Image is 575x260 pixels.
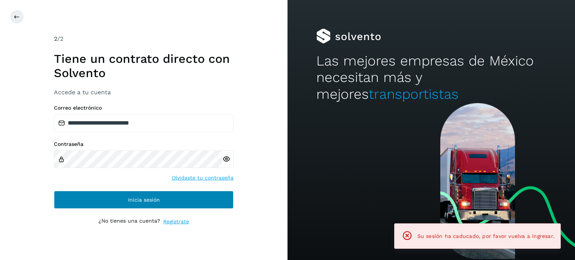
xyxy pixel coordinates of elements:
div: /2 [54,34,234,43]
p: ¿No tienes una cuenta? [98,218,160,226]
button: Inicia sesión [54,191,234,209]
h1: Tiene un contrato directo con Solvento [54,52,234,80]
span: Inicia sesión [128,197,160,202]
span: Su sesión ha caducado, por favor vuelva a ingresar. [417,233,554,239]
h3: Accede a tu cuenta [54,89,234,96]
label: Contraseña [54,141,234,147]
a: Olvidaste tu contraseña [172,174,234,182]
h2: Las mejores empresas de México necesitan más y mejores [316,53,546,103]
span: transportistas [369,86,459,102]
a: Regístrate [163,218,189,226]
span: 2 [54,35,57,42]
label: Correo electrónico [54,105,234,111]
